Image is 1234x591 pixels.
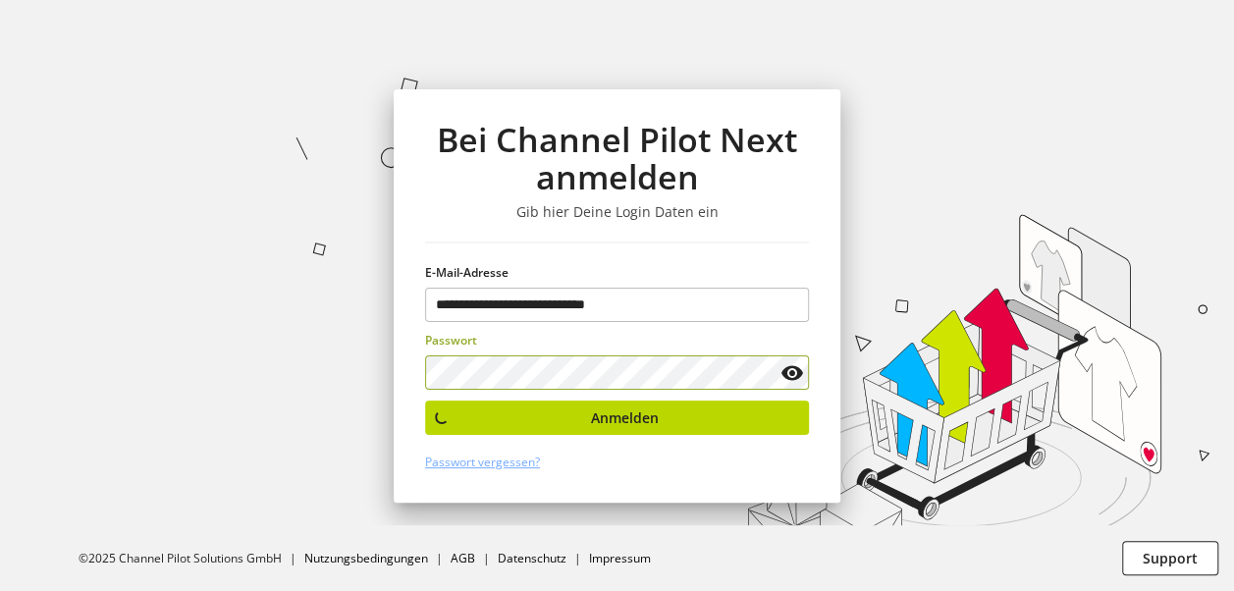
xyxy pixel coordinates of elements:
[79,550,304,567] li: ©2025 Channel Pilot Solutions GmbH
[451,550,475,566] a: AGB
[425,332,477,349] span: Passwort
[1143,548,1198,568] span: Support
[425,264,509,281] span: E-Mail-Adresse
[304,550,428,566] a: Nutzungsbedingungen
[425,203,809,221] h3: Gib hier Deine Login Daten ein
[589,550,651,566] a: Impressum
[425,121,809,196] h1: Bei Channel Pilot Next anmelden
[1122,541,1218,575] button: Support
[425,454,540,470] a: Passwort vergessen?
[498,550,566,566] a: Datenschutz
